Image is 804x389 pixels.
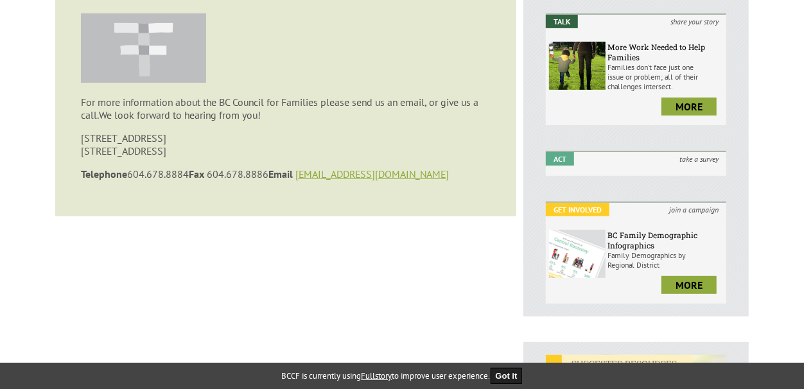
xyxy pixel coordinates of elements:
[546,152,574,166] em: Act
[661,98,717,116] a: more
[81,168,491,180] p: 604.678.8884
[546,355,693,372] em: SUGGESTED RESOURCES
[672,152,726,166] i: take a survey
[661,203,726,216] i: join a campaign
[99,108,261,121] span: We look forward to hearing from you!
[546,203,609,216] em: Get Involved
[661,276,717,294] a: more
[607,62,723,91] p: Families don’t face just one issue or problem; all of their challenges intersect.
[189,168,204,180] strong: Fax
[607,42,723,62] h6: More Work Needed to Help Families
[663,15,726,28] i: share your story
[491,368,523,384] button: Got it
[607,230,723,250] h6: BC Family Demographic Infographics
[295,168,449,180] a: [EMAIL_ADDRESS][DOMAIN_NAME]
[546,15,578,28] em: Talk
[81,132,491,157] p: [STREET_ADDRESS] [STREET_ADDRESS]
[268,168,293,180] strong: Email
[607,250,723,270] p: Family Demographics by Regional District
[81,96,491,121] p: For more information about the BC Council for Families please send us an email, or give us a call.
[362,370,392,381] a: Fullstory
[207,168,295,180] span: 604.678.8886
[81,168,127,180] strong: Telephone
